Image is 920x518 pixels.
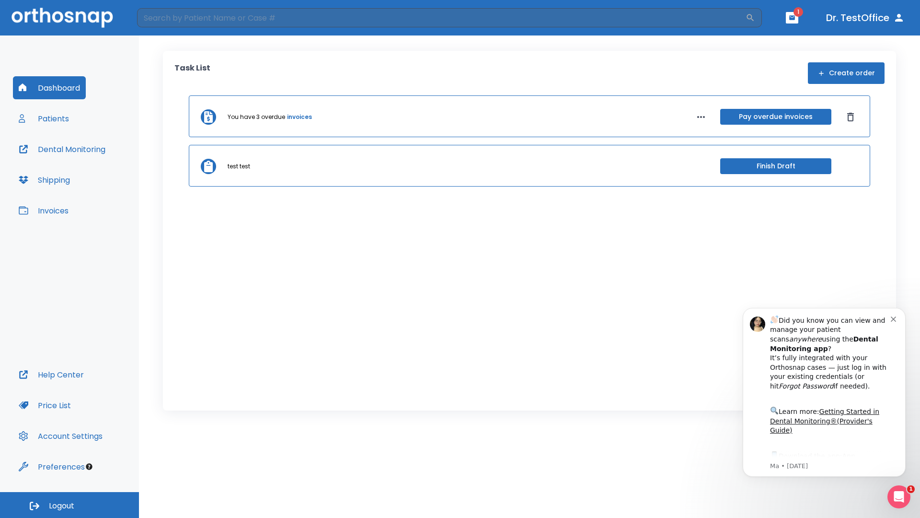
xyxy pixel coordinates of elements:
[13,363,90,386] button: Help Center
[808,62,885,84] button: Create order
[137,8,746,27] input: Search by Patient Name or Case #
[13,394,77,417] button: Price List
[887,485,910,508] iframe: Intercom live chat
[907,485,915,493] span: 1
[728,296,920,513] iframe: Intercom notifications message
[720,109,831,125] button: Pay overdue invoices
[13,424,108,447] button: Account Settings
[13,138,111,161] button: Dental Monitoring
[287,113,312,121] a: invoices
[13,76,86,99] button: Dashboard
[13,455,91,478] button: Preferences
[13,168,76,191] button: Shipping
[843,109,858,125] button: Dismiss
[174,62,210,84] p: Task List
[13,199,74,222] button: Invoices
[228,113,285,121] p: You have 3 overdue
[228,162,250,171] p: test test
[720,158,831,174] button: Finish Draft
[13,107,75,130] button: Patients
[793,7,803,17] span: 1
[11,8,113,27] img: Orthosnap
[822,9,908,26] button: Dr. TestOffice
[85,462,93,471] div: Tooltip anchor
[49,501,74,511] span: Logout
